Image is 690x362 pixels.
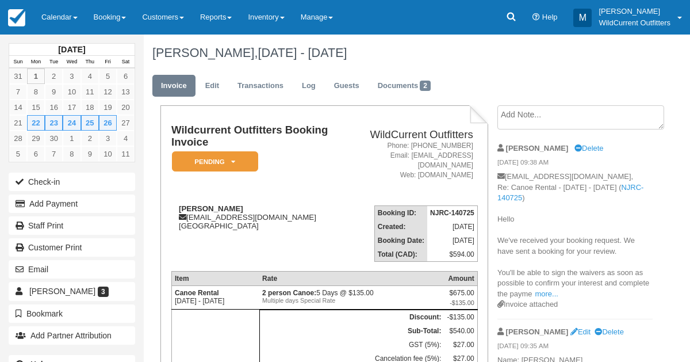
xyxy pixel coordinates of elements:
a: Transactions [229,75,292,97]
a: 16 [45,100,63,115]
th: Item [171,272,259,286]
a: [PERSON_NAME] 3 [9,282,135,300]
th: Booking Date: [374,234,427,247]
th: Booking ID: [374,206,427,220]
strong: [PERSON_NAME] [179,204,243,213]
p: WildCurrent Outfitters [599,17,670,29]
a: 21 [9,115,27,131]
a: 26 [99,115,117,131]
a: Log [293,75,324,97]
a: 22 [27,115,45,131]
a: Edit [570,327,591,336]
a: Invoice [152,75,195,97]
button: Bookmark [9,304,135,323]
a: more... [535,289,558,298]
h1: [PERSON_NAME], [152,46,653,60]
a: 11 [81,84,99,100]
a: 7 [45,146,63,162]
th: Mon [27,56,45,68]
a: 6 [117,68,135,84]
a: 1 [63,131,80,146]
button: Email [9,260,135,279]
span: [DATE] - [DATE] [258,45,347,60]
th: Amount [444,272,477,286]
th: Tue [45,56,63,68]
a: 5 [99,68,117,84]
th: Rate [259,272,444,286]
a: 7 [9,84,27,100]
td: 5 Days @ $135.00 [259,286,444,310]
a: 9 [45,84,63,100]
div: [EMAIL_ADDRESS][DOMAIN_NAME] [GEOGRAPHIC_DATA] [171,204,344,230]
th: Thu [81,56,99,68]
td: $27.00 [444,338,477,352]
a: 2 [45,68,63,84]
a: 28 [9,131,27,146]
a: 4 [117,131,135,146]
a: Pending [171,151,254,172]
td: $540.00 [444,324,477,338]
button: Add Payment [9,195,135,213]
a: 24 [63,115,80,131]
a: 20 [117,100,135,115]
a: 17 [63,100,80,115]
a: 19 [99,100,117,115]
a: 4 [81,68,99,84]
a: 31 [9,68,27,84]
a: Staff Print [9,216,135,235]
a: Customer Print [9,238,135,257]
a: 25 [81,115,99,131]
strong: Canoe Rental [175,289,219,297]
em: Pending [172,151,258,172]
a: 14 [9,100,27,115]
th: Created: [374,220,427,234]
td: $594.00 [427,247,477,262]
td: [DATE] [427,234,477,247]
td: [DATE] [427,220,477,234]
em: [DATE] 09:35 AM [497,341,653,354]
strong: [DATE] [58,45,85,54]
a: 8 [63,146,80,162]
strong: NJRC-140725 [430,209,474,217]
span: 2 [420,81,431,91]
h1: Wildcurrent Outfitters Booking Invoice [171,124,344,148]
a: 2 [81,131,99,146]
em: Multiple days Special Rate [262,297,441,304]
a: 13 [117,84,135,100]
a: Documents2 [369,75,439,97]
button: Check-in [9,173,135,191]
a: 6 [27,146,45,162]
em: [DATE] 09:38 AM [497,158,653,170]
span: Help [542,13,558,21]
a: 18 [81,100,99,115]
th: Sat [117,56,135,68]
a: 29 [27,131,45,146]
a: 23 [45,115,63,131]
strong: [PERSON_NAME] [506,144,569,153]
a: 15 [27,100,45,115]
a: 11 [117,146,135,162]
i: Help [532,14,540,21]
a: 30 [45,131,63,146]
a: Edit [197,75,228,97]
a: Guests [325,75,368,97]
p: [PERSON_NAME] [599,6,670,17]
a: Delete [574,144,603,153]
a: 8 [27,84,45,100]
span: 3 [98,287,109,297]
span: [PERSON_NAME] [29,287,95,296]
th: Sun [9,56,27,68]
th: Discount: [259,310,444,325]
p: [EMAIL_ADDRESS][DOMAIN_NAME], Re: Canoe Rental - [DATE] - [DATE] ( ) Hello We've received your bo... [497,172,653,299]
th: Fri [99,56,117,68]
strong: [PERSON_NAME] [506,327,569,336]
th: Sub-Total: [259,324,444,338]
a: 12 [99,84,117,100]
th: Wed [63,56,80,68]
a: 3 [99,131,117,146]
a: 10 [63,84,80,100]
div: M [573,9,592,27]
div: Invoice attached [497,299,653,310]
td: GST (5%): [259,338,444,352]
a: 27 [117,115,135,131]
